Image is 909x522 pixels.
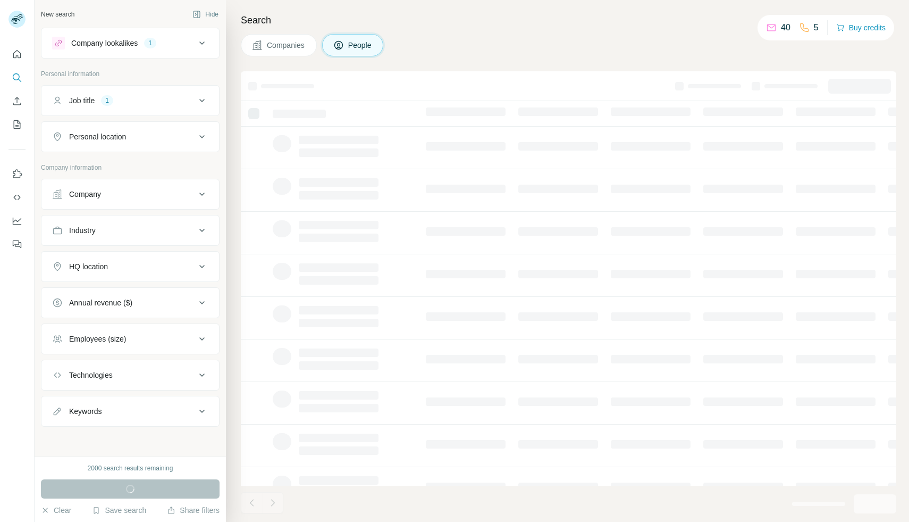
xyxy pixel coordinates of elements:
button: Annual revenue ($) [41,290,219,316]
div: 1 [144,38,156,48]
button: HQ location [41,254,219,279]
h4: Search [241,13,896,28]
button: Company [41,181,219,207]
span: Companies [267,40,306,51]
button: Search [9,68,26,87]
div: New search [41,10,74,19]
div: Company [69,189,101,200]
button: Hide [185,6,226,22]
button: Enrich CSV [9,92,26,111]
button: Save search [92,505,146,516]
div: 2000 search results remaining [88,463,173,473]
div: Technologies [69,370,113,380]
div: Keywords [69,406,102,417]
button: Buy credits [836,20,886,35]
button: Personal location [41,124,219,150]
div: Industry [69,225,96,236]
div: HQ location [69,261,108,272]
p: 5 [814,21,819,34]
div: Job title [69,95,95,106]
button: Keywords [41,399,219,424]
p: Company information [41,163,220,172]
button: Industry [41,218,219,243]
div: Annual revenue ($) [69,297,132,308]
button: My lists [9,115,26,134]
p: Personal information [41,69,220,79]
button: Dashboard [9,211,26,230]
button: Job title1 [41,88,219,113]
button: Feedback [9,235,26,254]
p: 40 [781,21,790,34]
button: Quick start [9,45,26,64]
span: People [348,40,373,51]
button: Company lookalikes1 [41,30,219,56]
button: Clear [41,505,71,516]
div: Employees (size) [69,334,126,344]
div: 1 [101,96,113,105]
button: Share filters [167,505,220,516]
button: Technologies [41,362,219,388]
div: Personal location [69,131,126,142]
button: Use Surfe API [9,188,26,207]
button: Employees (size) [41,326,219,352]
div: Company lookalikes [71,38,138,48]
button: Use Surfe on LinkedIn [9,164,26,184]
